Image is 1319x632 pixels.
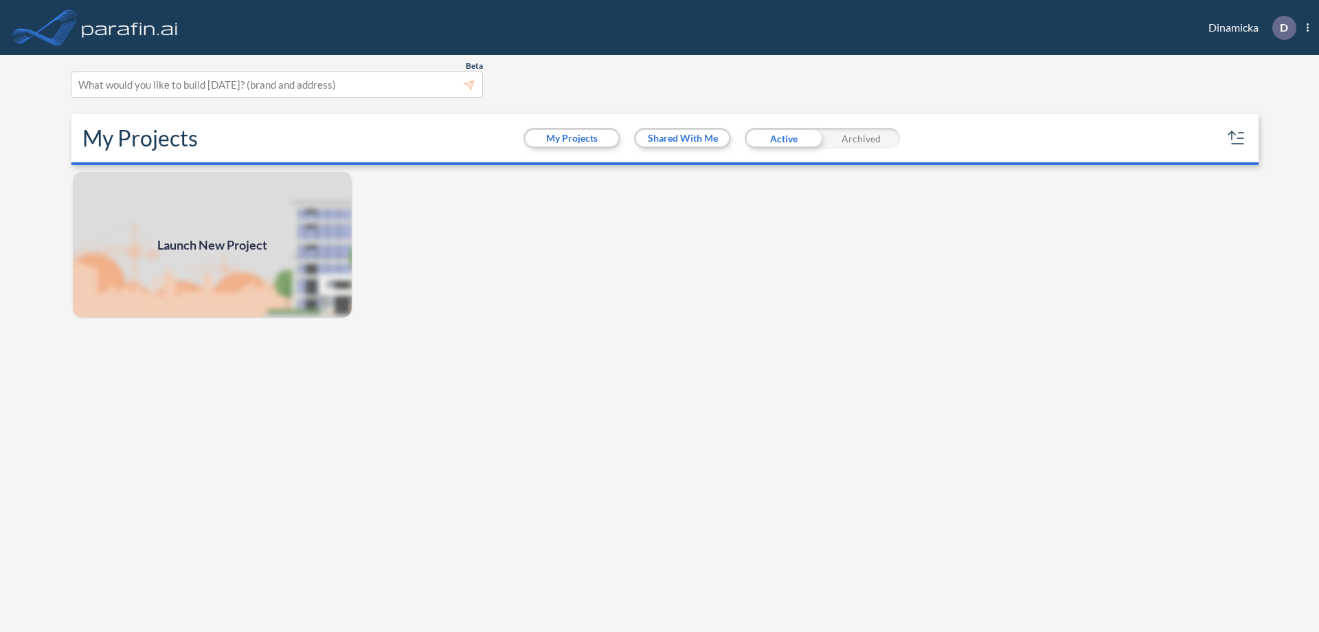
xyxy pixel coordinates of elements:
[157,236,267,254] span: Launch New Project
[71,171,353,319] img: add
[71,171,353,319] a: Launch New Project
[745,128,822,149] div: Active
[1226,127,1248,149] button: sort
[466,61,483,72] span: Beta
[79,14,181,41] img: logo
[82,125,198,151] h2: My Projects
[636,130,729,146] button: Shared With Me
[1280,21,1288,34] p: D
[526,130,618,146] button: My Projects
[1188,16,1309,40] div: Dinamicka
[822,128,900,149] div: Archived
